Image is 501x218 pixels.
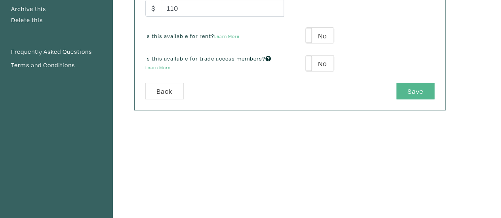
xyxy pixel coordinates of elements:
[145,64,171,70] a: Learn More
[145,32,240,40] label: Is this available for rent?
[11,4,46,14] button: Archive this
[396,83,434,100] button: Save
[11,15,43,25] button: Delete this
[306,55,334,71] label: No
[145,83,184,100] a: Back
[305,55,334,72] div: YesNo
[214,33,240,39] a: Learn More
[306,28,334,44] label: No
[11,47,102,57] a: Frequently Asked Questions
[11,60,102,70] a: Terms and Conditions
[305,27,334,44] div: YesNo
[145,54,284,71] label: Is this available for trade access members?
